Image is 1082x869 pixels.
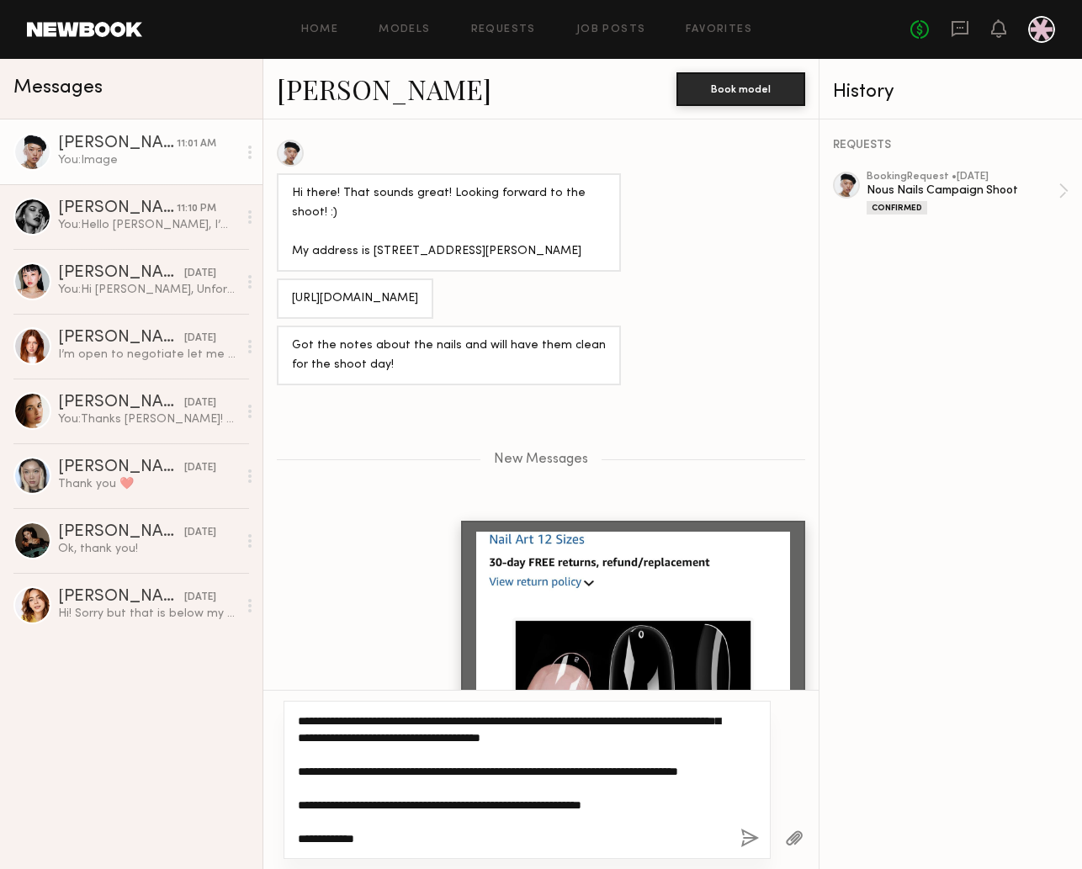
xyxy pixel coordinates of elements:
[277,71,491,107] a: [PERSON_NAME]
[58,589,184,606] div: [PERSON_NAME]
[867,172,1058,183] div: booking Request • [DATE]
[58,459,184,476] div: [PERSON_NAME]
[184,460,216,476] div: [DATE]
[58,265,184,282] div: [PERSON_NAME]
[867,201,927,215] div: Confirmed
[867,172,1069,215] a: bookingRequest •[DATE]Nous Nails Campaign ShootConfirmed
[184,525,216,541] div: [DATE]
[184,331,216,347] div: [DATE]
[867,183,1058,199] div: Nous Nails Campaign Shoot
[184,395,216,411] div: [DATE]
[833,140,1069,151] div: REQUESTS
[58,606,237,622] div: Hi! Sorry but that is below my rate.
[58,152,237,168] div: You: Image
[686,24,752,35] a: Favorites
[58,541,237,557] div: Ok, thank you!
[833,82,1069,102] div: History
[301,24,339,35] a: Home
[379,24,430,35] a: Models
[177,201,216,217] div: 11:10 PM
[471,24,536,35] a: Requests
[58,395,184,411] div: [PERSON_NAME]
[184,590,216,606] div: [DATE]
[58,330,184,347] div: [PERSON_NAME]
[58,476,237,492] div: Thank you ❤️
[58,282,237,298] div: You: Hi [PERSON_NAME], Unfortunately my team have already booked a local based LA talent. We woul...
[58,200,177,217] div: [PERSON_NAME]
[292,289,418,309] div: [URL][DOMAIN_NAME]
[58,347,237,363] div: I’m open to negotiate let me know :)
[58,217,237,233] div: You: Hello [PERSON_NAME], I’m so excited for you to shoot with us! A few updates: 1. Fitting: Sin...
[292,336,606,375] div: Got the notes about the nails and will have them clean for the shoot day!
[676,72,805,106] button: Book model
[292,184,606,262] div: Hi there! That sounds great! Looking forward to the shoot! :) My address is [STREET_ADDRESS][PERS...
[58,135,177,152] div: [PERSON_NAME]
[676,81,805,95] a: Book model
[576,24,646,35] a: Job Posts
[184,266,216,282] div: [DATE]
[494,453,588,467] span: New Messages
[58,524,184,541] div: [PERSON_NAME]
[13,78,103,98] span: Messages
[177,136,216,152] div: 11:01 AM
[58,411,237,427] div: You: Thanks [PERSON_NAME]! We will definitely reach out for the next shoot :) We would love to wo...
